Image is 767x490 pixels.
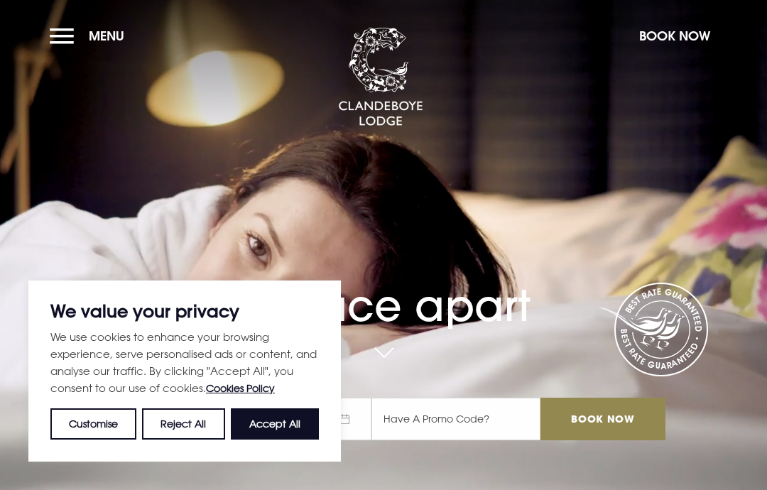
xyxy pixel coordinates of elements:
button: Customise [50,408,136,440]
span: Menu [89,28,124,44]
p: We value your privacy [50,303,319,320]
button: Accept All [231,408,319,440]
div: We value your privacy [28,281,341,462]
input: Book Now [540,398,665,440]
p: We use cookies to enhance your browsing experience, serve personalised ads or content, and analys... [50,328,319,397]
h1: A place apart [102,251,665,331]
img: Clandeboye Lodge [338,28,423,127]
input: Have A Promo Code? [371,398,540,440]
a: Cookies Policy [206,382,275,394]
button: Menu [50,21,131,51]
button: Reject All [142,408,224,440]
button: Book Now [632,21,717,51]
